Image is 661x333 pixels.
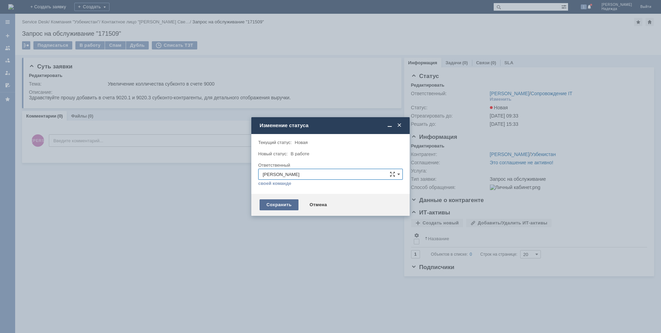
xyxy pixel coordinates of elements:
label: Текущий статус: [258,140,292,145]
span: Новая [295,140,308,145]
div: Ответственный [258,163,401,167]
span: Сложная форма [390,171,395,177]
span: Свернуть (Ctrl + M) [386,122,393,129]
span: Закрыть [396,122,403,129]
div: Изменение статуса [260,122,403,129]
span: В работе [291,151,309,156]
label: Новый статус: [258,151,288,156]
a: своей команде [258,181,291,186]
